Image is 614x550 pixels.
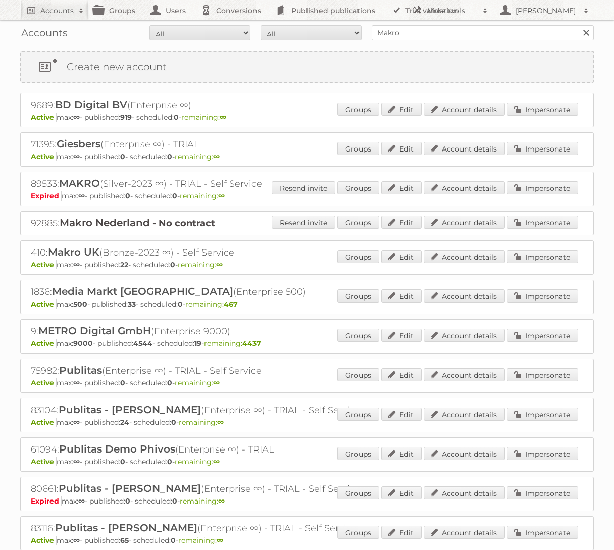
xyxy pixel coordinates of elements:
[381,408,422,421] a: Edit
[55,522,197,534] span: Publitas - [PERSON_NAME]
[218,191,225,201] strong: ∞
[337,103,379,116] a: Groups
[204,339,261,348] span: remaining:
[507,181,578,194] a: Impersonate
[216,260,223,269] strong: ∞
[52,285,233,297] span: Media Markt [GEOGRAPHIC_DATA]
[179,418,224,427] span: remaining:
[31,191,583,201] p: max: - published: - scheduled: -
[31,443,384,456] h2: 61094: (Enterprise ∞) - TRIAL
[337,250,379,263] a: Groups
[31,285,384,298] h2: 1836: (Enterprise 500)
[381,142,422,155] a: Edit
[31,339,583,348] p: max: - published: - scheduled: -
[381,486,422,499] a: Edit
[31,113,583,122] p: max: - published: - scheduled: -
[73,260,80,269] strong: ∞
[40,6,74,16] h2: Accounts
[194,339,201,348] strong: 19
[73,418,80,427] strong: ∞
[181,113,226,122] span: remaining:
[381,329,422,342] a: Edit
[174,113,179,122] strong: 0
[424,526,505,539] a: Account details
[167,378,172,387] strong: 0
[31,496,62,506] span: Expired
[424,486,505,499] a: Account details
[31,536,583,545] p: max: - published: - scheduled: -
[381,289,422,303] a: Edit
[213,152,220,161] strong: ∞
[337,289,379,303] a: Groups
[48,246,99,258] span: Makro UK
[507,368,578,381] a: Impersonate
[31,260,57,269] span: Active
[31,218,215,229] a: 92885:Makro Nederland - No contract
[78,191,85,201] strong: ∞
[152,218,215,229] strong: - No contract
[337,486,379,499] a: Groups
[73,152,80,161] strong: ∞
[31,246,384,259] h2: 410: (Bronze-2023 ∞) - Self Service
[59,177,100,189] span: MAKRO
[381,216,422,229] a: Edit
[167,152,172,161] strong: 0
[424,103,505,116] a: Account details
[31,418,583,427] p: max: - published: - scheduled: -
[424,250,505,263] a: Account details
[60,217,150,229] span: Makro Nederland
[513,6,579,16] h2: [PERSON_NAME]
[220,113,226,122] strong: ∞
[128,299,136,309] strong: 33
[31,299,583,309] p: max: - published: - scheduled: -
[507,447,578,460] a: Impersonate
[55,98,127,111] span: BD Digital BV
[381,368,422,381] a: Edit
[172,191,177,201] strong: 0
[120,457,125,466] strong: 0
[424,447,505,460] a: Account details
[31,339,57,348] span: Active
[424,368,505,381] a: Account details
[31,299,57,309] span: Active
[213,457,220,466] strong: ∞
[167,457,172,466] strong: 0
[213,378,220,387] strong: ∞
[381,181,422,194] a: Edit
[180,191,225,201] span: remaining:
[73,378,80,387] strong: ∞
[59,482,201,494] span: Publitas - [PERSON_NAME]
[31,496,583,506] p: max: - published: - scheduled: -
[59,443,175,455] span: Publitas Demo Phivos
[424,181,505,194] a: Account details
[507,289,578,303] a: Impersonate
[59,364,102,376] span: Publitas
[120,536,129,545] strong: 65
[175,378,220,387] span: remaining:
[171,418,176,427] strong: 0
[178,299,183,309] strong: 0
[31,522,384,535] h2: 83116: (Enterprise ∞) - TRIAL - Self Service
[31,325,384,338] h2: 9: (Enterprise 9000)
[272,181,335,194] a: Resend invite
[424,289,505,303] a: Account details
[242,339,261,348] strong: 4437
[31,113,57,122] span: Active
[125,191,130,201] strong: 0
[31,177,384,190] h2: 89533: (Silver-2023 ∞) - TRIAL - Self Service
[507,250,578,263] a: Impersonate
[424,216,505,229] a: Account details
[31,98,384,112] h2: 9689: (Enterprise ∞)
[38,325,151,337] span: METRO Digital GmbH
[120,418,129,427] strong: 24
[73,113,80,122] strong: ∞
[337,368,379,381] a: Groups
[217,536,223,545] strong: ∞
[424,142,505,155] a: Account details
[507,216,578,229] a: Impersonate
[337,447,379,460] a: Groups
[73,299,87,309] strong: 500
[31,364,384,377] h2: 75982: (Enterprise ∞) - TRIAL - Self Service
[31,260,583,269] p: max: - published: - scheduled: -
[427,6,478,16] h2: More tools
